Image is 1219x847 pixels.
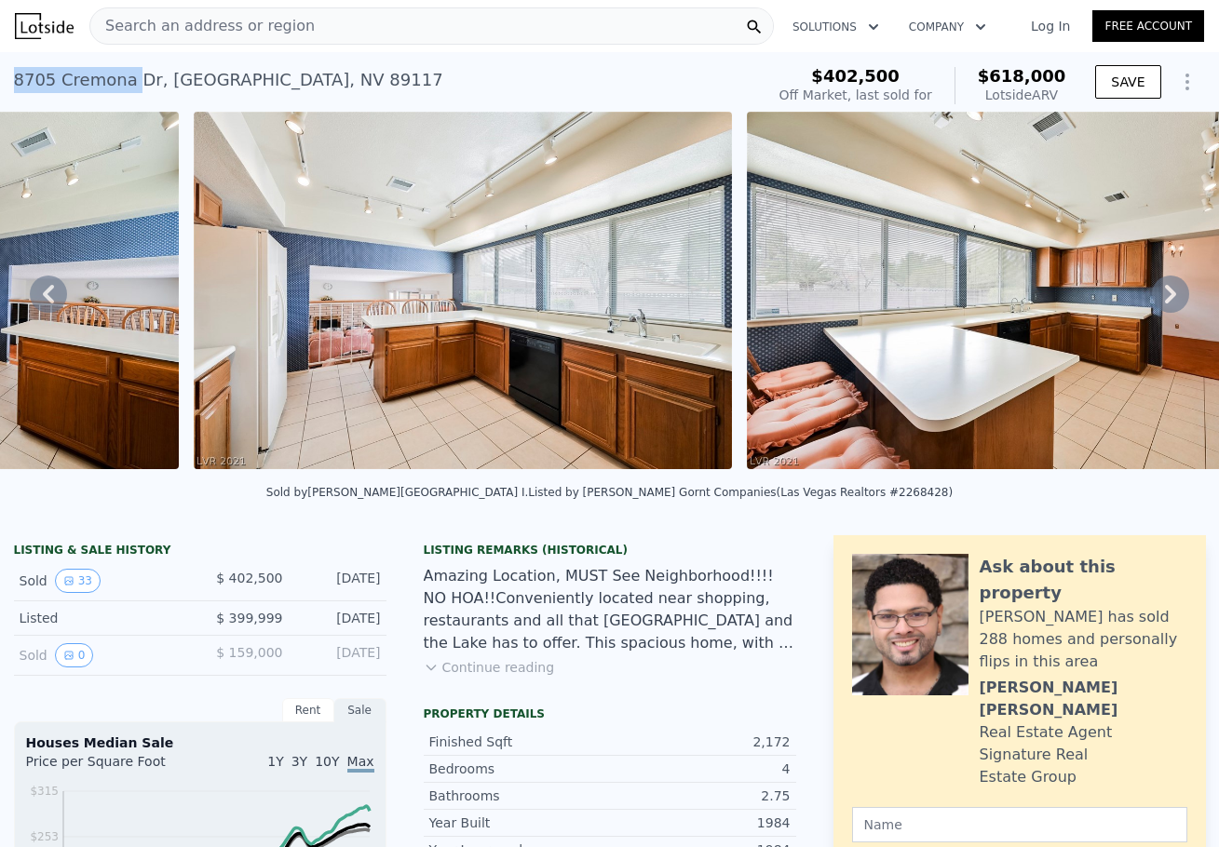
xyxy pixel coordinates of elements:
[30,785,59,798] tspan: $315
[610,813,791,832] div: 1984
[20,609,185,627] div: Listed
[1169,63,1206,101] button: Show Options
[216,571,282,585] span: $ 402,500
[980,677,1187,721] div: [PERSON_NAME] [PERSON_NAME]
[20,643,185,667] div: Sold
[980,744,1187,788] div: Signature Real Estate Group
[15,13,74,39] img: Lotside
[978,86,1066,104] div: Lotside ARV
[55,643,94,667] button: View historical data
[429,813,610,832] div: Year Built
[429,786,610,805] div: Bathrooms
[424,706,796,721] div: Property details
[216,611,282,625] span: $ 399,999
[610,786,791,805] div: 2.75
[528,486,953,499] div: Listed by [PERSON_NAME] Gornt Companies (Las Vegas Realtors #2268428)
[424,543,796,558] div: Listing Remarks (Historical)
[978,66,1066,86] span: $618,000
[291,754,307,769] span: 3Y
[429,733,610,751] div: Finished Sqft
[779,86,932,104] div: Off Market, last sold for
[267,754,283,769] span: 1Y
[1009,17,1092,35] a: Log In
[980,606,1187,673] div: [PERSON_NAME] has sold 288 homes and personally flips in this area
[980,554,1187,606] div: Ask about this property
[315,754,339,769] span: 10Y
[980,721,1113,744] div: Real Estate Agent
[266,486,528,499] div: Sold by [PERSON_NAME][GEOGRAPHIC_DATA] I .
[20,569,185,593] div: Sold
[14,543,386,561] div: LISTING & SALE HISTORY
[347,754,374,773] span: Max
[424,565,796,654] div: Amazing Location, MUST See Neighborhood!!!! NO HOA!!Conveniently located near shopping, restauran...
[1092,10,1204,42] a: Free Account
[894,10,1001,44] button: Company
[30,830,59,843] tspan: $253
[1095,65,1160,99] button: SAVE
[610,733,791,751] div: 2,172
[298,569,381,593] div: [DATE]
[429,760,610,778] div: Bedrooms
[90,15,315,37] span: Search an address or region
[811,66,900,86] span: $402,500
[216,645,282,660] span: $ 159,000
[282,698,334,722] div: Rent
[26,752,200,782] div: Price per Square Foot
[610,760,791,778] div: 4
[298,609,381,627] div: [DATE]
[298,643,381,667] div: [DATE]
[334,698,386,722] div: Sale
[14,67,443,93] div: 8705 Cremona Dr , [GEOGRAPHIC_DATA] , NV 89117
[194,112,731,469] img: Sale: 72378375 Parcel: 60709679
[852,807,1187,842] input: Name
[55,569,101,593] button: View historical data
[26,733,374,752] div: Houses Median Sale
[778,10,894,44] button: Solutions
[424,658,555,677] button: Continue reading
